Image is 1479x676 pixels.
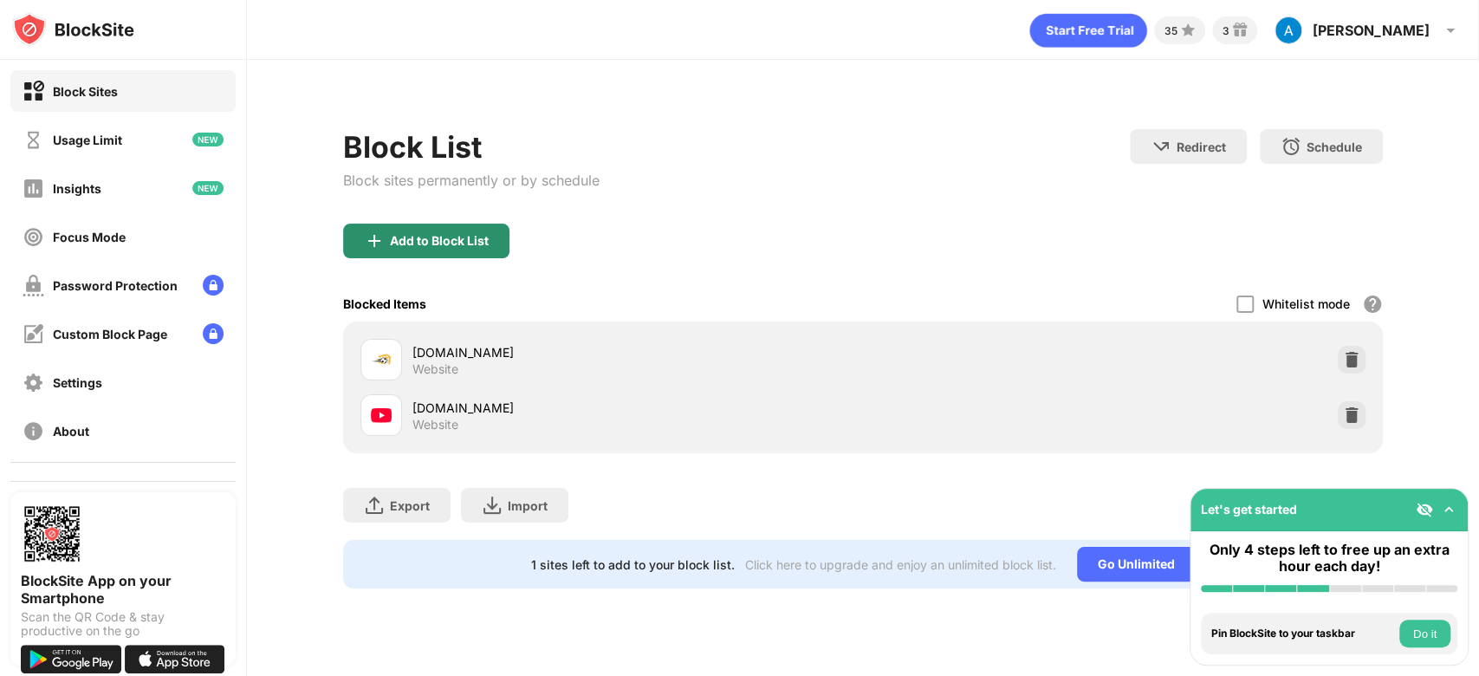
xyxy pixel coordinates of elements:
[745,557,1056,572] div: Click here to upgrade and enjoy an unlimited block list.
[1211,627,1395,640] div: Pin BlockSite to your taskbar
[1223,24,1229,37] div: 3
[1229,20,1250,41] img: reward-small.svg
[1201,502,1297,517] div: Let's get started
[531,557,735,572] div: 1 sites left to add to your block list.
[23,275,44,296] img: password-protection-off.svg
[412,417,458,432] div: Website
[53,375,102,390] div: Settings
[12,12,134,47] img: logo-blocksite.svg
[371,349,392,370] img: favicons
[53,133,122,147] div: Usage Limit
[53,181,101,196] div: Insights
[1307,140,1362,154] div: Schedule
[23,129,44,151] img: time-usage-off.svg
[1416,501,1433,518] img: eye-not-visible.svg
[53,230,126,244] div: Focus Mode
[53,84,118,99] div: Block Sites
[23,420,44,442] img: about-off.svg
[1399,620,1450,647] button: Do it
[21,610,225,638] div: Scan the QR Code & stay productive on the go
[53,278,178,293] div: Password Protection
[192,133,224,146] img: new-icon.svg
[21,645,121,673] img: get-it-on-google-play.svg
[23,323,44,345] img: customize-block-page-off.svg
[1440,501,1457,518] img: omni-setup-toggle.svg
[343,129,600,165] div: Block List
[371,405,392,426] img: favicons
[1164,24,1177,37] div: 35
[21,572,225,607] div: BlockSite App on your Smartphone
[1177,140,1226,154] div: Redirect
[23,81,44,102] img: block-on.svg
[343,296,426,311] div: Blocked Items
[1201,542,1457,575] div: Only 4 steps left to free up an extra hour each day!
[23,178,44,199] img: insights-off.svg
[192,181,224,195] img: new-icon.svg
[1313,22,1430,39] div: [PERSON_NAME]
[1077,547,1196,582] div: Go Unlimited
[343,172,600,189] div: Block sites permanently or by schedule
[412,399,863,417] div: [DOMAIN_NAME]
[1262,296,1350,311] div: Whitelist mode
[412,361,458,377] div: Website
[1029,13,1147,48] div: animation
[53,424,89,439] div: About
[53,327,167,341] div: Custom Block Page
[203,323,224,344] img: lock-menu.svg
[1275,16,1302,44] img: ACg8ocIE5uk1Y3KH4A-_5jNImuk_pgHMiN50jGYhv8LWiJK-gPtXGg=s96-c
[203,275,224,296] img: lock-menu.svg
[412,343,863,361] div: [DOMAIN_NAME]
[23,226,44,248] img: focus-off.svg
[23,372,44,393] img: settings-off.svg
[21,503,83,565] img: options-page-qr-code.png
[390,234,489,248] div: Add to Block List
[390,498,430,513] div: Export
[508,498,548,513] div: Import
[1177,20,1198,41] img: points-small.svg
[125,645,225,673] img: download-on-the-app-store.svg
